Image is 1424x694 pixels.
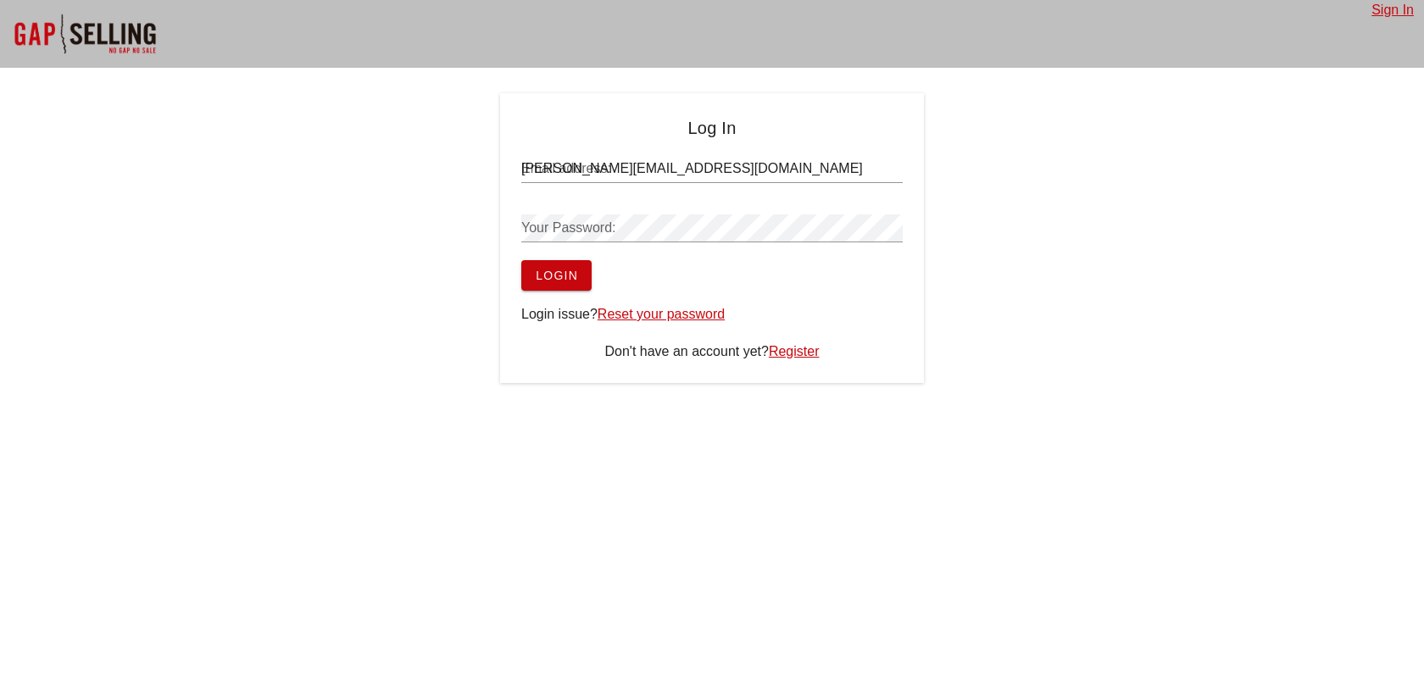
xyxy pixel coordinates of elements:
[598,307,725,321] a: Reset your password
[769,344,820,358] a: Register
[535,269,578,282] span: Login
[1371,3,1414,17] a: Sign In
[521,304,903,325] div: Login issue?
[521,260,592,291] button: Login
[521,114,903,142] h4: Log In
[521,341,903,362] div: Don't have an account yet?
